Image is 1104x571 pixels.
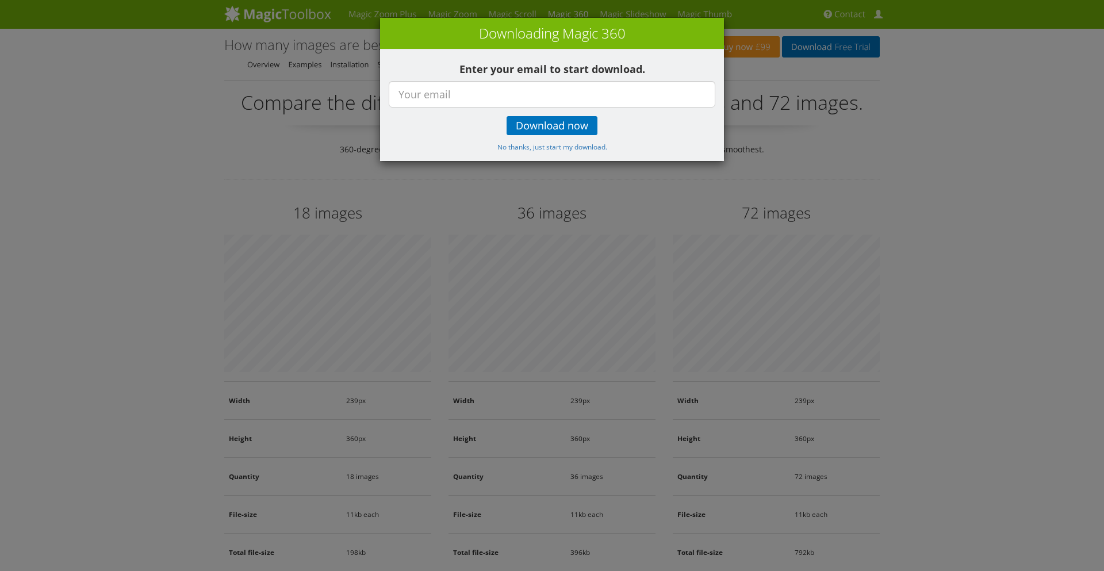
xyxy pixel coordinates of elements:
a: Download now [507,116,597,135]
small: No thanks, just start my download. [497,142,607,151]
input: Your email [389,81,715,108]
h3: Downloading Magic 360 [386,24,718,43]
a: No thanks, just start my download. [497,141,607,152]
span: Download now [516,121,588,131]
b: Enter your email to start download. [459,62,645,76]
